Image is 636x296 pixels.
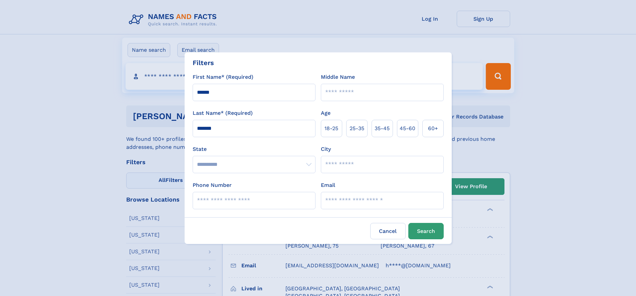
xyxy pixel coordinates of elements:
[321,73,355,81] label: Middle Name
[408,223,444,239] button: Search
[400,124,415,132] span: 45‑60
[193,145,315,153] label: State
[325,124,338,132] span: 18‑25
[321,109,331,117] label: Age
[193,181,232,189] label: Phone Number
[428,124,438,132] span: 60+
[321,145,331,153] label: City
[350,124,364,132] span: 25‑35
[193,58,214,68] div: Filters
[375,124,390,132] span: 35‑45
[370,223,406,239] label: Cancel
[321,181,335,189] label: Email
[193,109,253,117] label: Last Name* (Required)
[193,73,253,81] label: First Name* (Required)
